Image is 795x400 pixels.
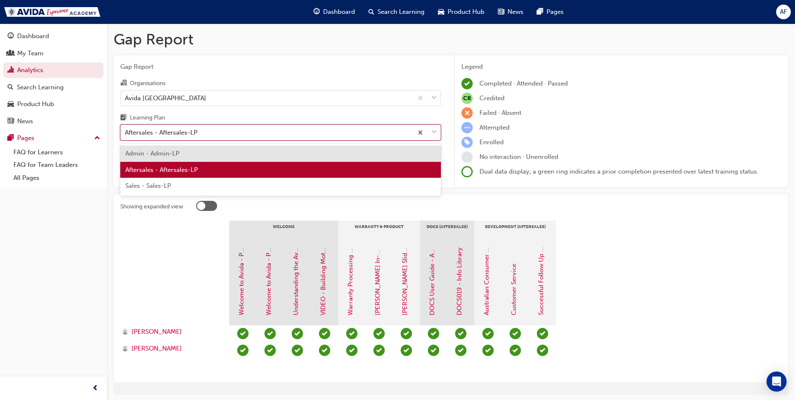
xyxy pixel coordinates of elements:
[17,31,49,41] div: Dashboard
[479,94,505,102] span: Credited
[3,27,104,130] button: DashboardMy TeamAnalyticsSearch LearningProduct HubNews
[3,46,104,61] a: My Team
[428,328,439,339] span: learningRecordVerb_COMPLETE-icon
[313,7,320,17] span: guage-icon
[510,328,521,339] span: learningRecordVerb_PASS-icon
[455,345,466,356] span: learningRecordVerb_COMPLETE-icon
[122,344,221,353] a: [PERSON_NAME]
[307,3,362,21] a: guage-iconDashboard
[125,166,198,174] span: Aftersales - Aftersales-LP
[120,62,441,72] span: Gap Report
[125,128,197,138] div: Aftersales - Aftersales-LP
[373,328,385,339] span: learningRecordVerb_PASS-icon
[237,345,249,356] span: learningRecordVerb_PASS-icon
[17,99,54,109] div: Product Hub
[8,135,14,142] span: pages-icon
[292,328,303,339] span: learningRecordVerb_PASS-icon
[461,93,473,104] span: null-icon
[10,146,104,159] a: FAQ for Learners
[461,62,782,72] div: Legend
[3,80,104,95] a: Search Learning
[431,127,437,138] span: down-icon
[8,67,14,74] span: chart-icon
[479,138,504,146] span: Enrolled
[508,7,523,17] span: News
[130,114,165,122] div: Learning Plan
[319,345,330,356] span: learningRecordVerb_PASS-icon
[482,328,494,339] span: learningRecordVerb_PASS-icon
[125,182,171,190] span: Sales - Sales-LP
[479,153,558,161] span: No interaction · Unenrolled
[4,7,101,17] a: Trak
[292,196,300,315] a: Understanding the Avida Experience Hub
[498,7,504,17] span: news-icon
[237,328,249,339] span: learningRecordVerb_PASS-icon
[461,107,473,119] span: learningRecordVerb_FAIL-icon
[8,118,14,125] span: news-icon
[428,345,439,356] span: learningRecordVerb_COMPLETE-icon
[346,345,357,356] span: learningRecordVerb_COMPLETE-icon
[120,114,127,122] span: learningplan-icon
[132,327,182,337] span: [PERSON_NAME]
[3,114,104,129] a: News
[780,7,787,17] span: AF
[10,158,104,171] a: FAQ for Team Leaders
[537,328,548,339] span: learningRecordVerb_PASS-icon
[479,124,510,131] span: Attempted
[130,79,166,88] div: Organisations
[238,178,245,315] a: Welcome to Avida - Part 1: Our Brand & History
[448,7,484,17] span: Product Hub
[92,383,98,394] span: prev-icon
[120,80,127,87] span: organisation-icon
[401,345,412,356] span: learningRecordVerb_PASS-icon
[323,7,355,17] span: Dashboard
[431,93,437,104] span: down-icon
[479,109,521,117] span: Failed · Absent
[537,7,543,17] span: pages-icon
[8,50,14,57] span: people-icon
[3,130,104,146] button: Pages
[229,221,338,242] div: Welcome
[338,221,420,242] div: Warranty & Product
[479,168,759,175] span: Dual data display; a green ring indicates a prior completion presented over latest training status.
[461,151,473,163] span: learningRecordVerb_NONE-icon
[401,328,412,339] span: learningRecordVerb_PASS-icon
[125,93,206,103] div: Avida [GEOGRAPHIC_DATA]
[292,345,303,356] span: learningRecordVerb_PASS-icon
[767,371,787,392] div: Open Intercom Messenger
[125,150,179,157] span: Admin - Admin-LP
[510,345,521,356] span: learningRecordVerb_PASS-icon
[776,5,791,19] button: AF
[420,221,474,242] div: DOCS (Aftersales)
[455,328,466,339] span: learningRecordVerb_COMPLETE-icon
[546,7,564,17] span: Pages
[483,241,490,315] a: Australian Consumer Law
[474,221,556,242] div: Development (Aftersales)
[17,117,33,126] div: News
[17,49,44,58] div: My Team
[482,345,494,356] span: learningRecordVerb_PASS-icon
[431,3,491,21] a: car-iconProduct Hub
[120,203,183,211] div: Showing expanded view
[122,327,221,337] a: [PERSON_NAME]
[530,3,570,21] a: pages-iconPages
[264,345,276,356] span: learningRecordVerb_PASS-icon
[479,80,568,87] span: Completed · Attended · Passed
[461,122,473,133] span: learningRecordVerb_ATTEMPT-icon
[3,62,104,78] a: Analytics
[3,96,104,112] a: Product Hub
[8,101,14,108] span: car-icon
[346,328,357,339] span: learningRecordVerb_COMPLETE-icon
[428,211,436,315] a: DOCS User Guide - Access to DOCS
[537,345,548,356] span: learningRecordVerb_PASS-icon
[264,328,276,339] span: learningRecordVerb_PASS-icon
[537,238,545,315] a: Successful Follow Up Calls
[461,78,473,89] span: learningRecordVerb_COMPLETE-icon
[114,30,788,49] h1: Gap Report
[510,264,518,315] a: Customer Service
[438,7,444,17] span: car-icon
[17,133,34,143] div: Pages
[378,7,425,17] span: Search Learning
[491,3,530,21] a: news-iconNews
